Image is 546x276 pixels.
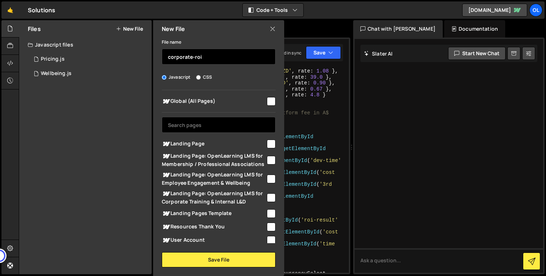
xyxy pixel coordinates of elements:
div: Wellbeing.js [41,70,71,77]
a: OL [529,4,542,17]
h2: New File [162,25,185,33]
div: Javascript files [19,38,152,52]
div: 13154/32625.js [28,66,154,81]
label: Javascript [162,74,191,81]
label: CSS [196,74,212,81]
input: Search pages [162,117,276,133]
input: Name [162,49,276,65]
button: Save [306,46,341,59]
span: Landing Page: OpenLearning LMS for Membership / Professional Associations [162,152,266,168]
span: Resources Thank You [162,223,266,231]
div: Solutions [28,6,55,14]
label: File name [162,39,181,46]
span: Landing Page: OpenLearning LMS for Employee Engagement & Wellbeing [162,171,266,187]
button: Save File [162,252,276,267]
div: Documentation [444,20,505,38]
span: Landing Pages Template [162,209,266,218]
button: New File [116,26,143,32]
span: Landing Page [162,140,266,148]
span: Landing Page: OpenLearning LMS for Corporate Training & Internal L&D [162,189,266,205]
button: Code + Tools [243,4,303,17]
span: Global (All Pages) [162,97,266,106]
div: Pricing.js [41,56,65,62]
div: 13154/35150.js [28,52,154,66]
input: CSS [196,75,201,80]
h2: Slater AI [364,50,393,57]
div: Chat with [PERSON_NAME] [353,20,443,38]
input: Javascript [162,75,166,80]
a: [DOMAIN_NAME] [462,4,527,17]
h2: Files [28,25,41,33]
button: Start new chat [448,47,506,60]
a: 🤙 [1,1,19,19]
span: User Account [162,236,266,245]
